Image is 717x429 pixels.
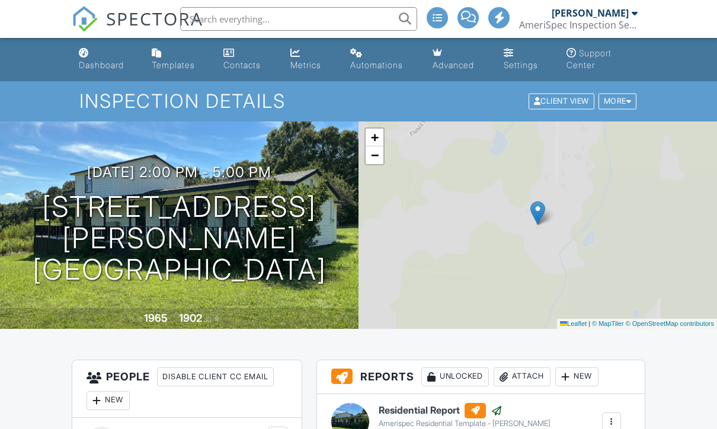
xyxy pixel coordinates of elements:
div: Metrics [290,60,321,70]
a: Advanced [428,43,489,76]
div: Dashboard [79,60,124,70]
a: Zoom out [366,146,383,164]
span: SPECTORA [106,6,203,31]
a: Client View [527,96,597,105]
span: | [588,320,590,327]
img: The Best Home Inspection Software - Spectora [72,6,98,32]
a: Contacts [219,43,276,76]
div: Client View [529,94,594,110]
div: Support Center [566,48,612,70]
span: Built [129,315,142,324]
a: Leaflet [560,320,587,327]
a: Zoom in [366,129,383,146]
a: SPECTORA [72,16,203,41]
h1: Inspection Details [79,91,638,111]
div: Advanced [433,60,474,70]
div: Contacts [223,60,261,70]
a: Metrics [286,43,336,76]
span: sq. ft. [204,315,220,324]
h3: People [72,360,302,418]
div: New [87,391,130,410]
div: Unlocked [421,367,489,386]
a: Automations (Advanced) [345,43,419,76]
div: AmeriSpec Inspection Services [519,19,638,31]
div: 1965 [144,312,168,324]
div: Automations [350,60,403,70]
a: Settings [499,43,552,76]
input: Search everything... [180,7,417,31]
div: Disable Client CC Email [157,367,274,386]
div: 1902 [179,312,202,324]
a: Dashboard [74,43,137,76]
span: + [371,130,379,145]
a: Support Center [562,43,643,76]
div: Templates [152,60,195,70]
div: Attach [494,367,550,386]
a: Templates [147,43,209,76]
h3: Reports [317,360,645,394]
div: Amerispec Residential Template - [PERSON_NAME] [379,419,550,428]
img: Marker [530,201,545,225]
span: − [371,148,379,162]
h3: [DATE] 2:00 pm - 5:00 pm [87,164,271,180]
div: Settings [504,60,538,70]
h6: Residential Report [379,403,550,418]
div: More [598,94,637,110]
div: New [555,367,598,386]
a: © MapTiler [592,320,624,327]
a: © OpenStreetMap contributors [626,320,714,327]
a: Residential Report Amerispec Residential Template - [PERSON_NAME] [379,403,550,429]
div: [PERSON_NAME] [552,7,629,19]
h1: [STREET_ADDRESS][PERSON_NAME] [GEOGRAPHIC_DATA] [19,191,340,285]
